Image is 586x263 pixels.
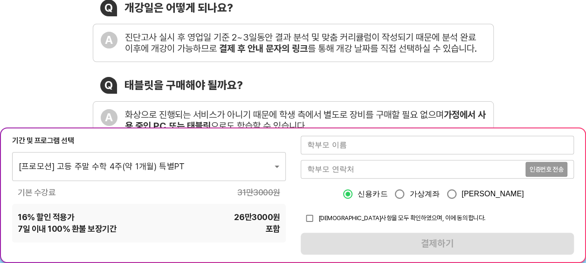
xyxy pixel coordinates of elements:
[301,160,525,179] input: 학부모 연락처를 입력해주세요
[125,109,486,131] b: 가정에서 사용 중인 PC 또는 태블릿
[100,77,117,94] div: Q
[237,187,280,198] span: 31만3000 원
[219,43,308,54] b: 결제 후 안내 문자의 링크
[301,136,574,154] input: 학부모 이름을 입력해주세요
[101,109,117,126] div: A
[318,214,485,221] span: [DEMOGRAPHIC_DATA]사항을 모두 확인하였으며, 이에 동의합니다.
[18,187,55,198] span: 기본 수강료
[265,223,280,235] span: 포함
[125,32,486,54] div: 진단고사 실시 후 영업일 기준 2~3일동안 결과 분석 및 맞춤 커리큘럼이 작성되기 때문에 분석 완료 이후에 개강이 가능하므로 를 통해 개강 날짜를 직접 선택하실 수 있습니다.
[101,32,117,48] div: A
[12,136,286,146] div: 기간 및 프로그램 선택
[462,188,524,200] span: [PERSON_NAME]
[12,152,286,180] div: [프로모션] 고등 주말 수학 4주(약 1개월) 특별PT
[124,1,233,14] div: 개강일은 어떻게 되나요?
[409,188,440,200] span: 가상계좌
[18,211,74,223] span: 16 % 할인 적용가
[358,188,388,200] span: 신용카드
[125,109,486,131] div: 화상으로 진행되는 서비스가 아니기 때문에 학생 측에서 별도로 장비를 구매할 필요 없으며 으로도 학습할 수 있습니다.
[124,78,243,92] div: 태블릿을 구매해야 될까요?
[234,211,280,223] span: 26만3000 원
[18,223,117,235] span: 7 일 이내 100% 환불 보장기간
